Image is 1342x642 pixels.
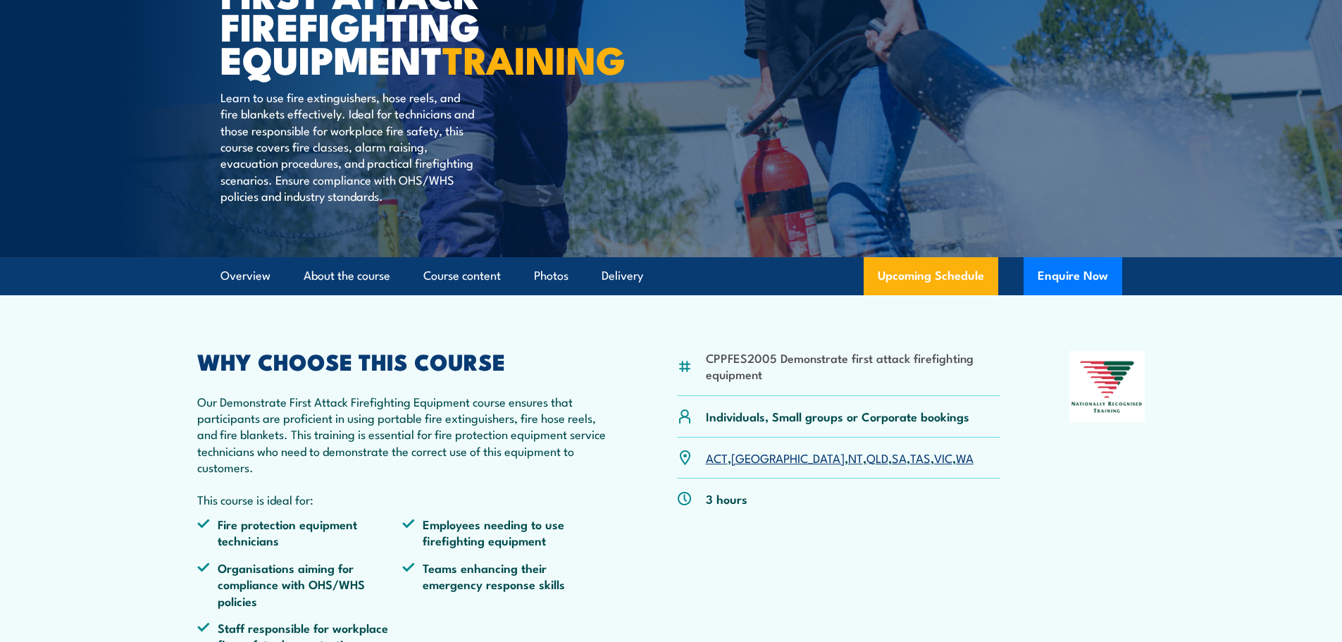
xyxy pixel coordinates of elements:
a: Overview [220,257,271,295]
a: VIC [934,449,952,466]
li: Teams enhancing their emergency response skills [402,560,608,609]
a: About the course [304,257,390,295]
img: Nationally Recognised Training logo. [1069,351,1145,423]
li: Employees needing to use firefighting equipment [402,516,608,549]
p: Learn to use fire extinguishers, hose reels, and fire blankets effectively. Ideal for technicians... [220,89,478,204]
a: Upcoming Schedule [864,257,998,295]
p: Individuals, Small groups or Corporate bookings [706,408,969,424]
h2: WHY CHOOSE THIS COURSE [197,351,609,371]
a: QLD [866,449,888,466]
a: Photos [534,257,569,295]
p: 3 hours [706,490,747,507]
p: This course is ideal for: [197,491,609,507]
li: Fire protection equipment technicians [197,516,403,549]
a: TAS [910,449,931,466]
strong: TRAINING [442,29,626,87]
p: , , , , , , , [706,450,974,466]
a: WA [956,449,974,466]
a: Delivery [602,257,643,295]
button: Enquire Now [1024,257,1122,295]
a: [GEOGRAPHIC_DATA] [731,449,845,466]
a: NT [848,449,863,466]
a: ACT [706,449,728,466]
li: CPPFES2005 Demonstrate first attack firefighting equipment [706,350,1001,383]
li: Organisations aiming for compliance with OHS/WHS policies [197,560,403,609]
p: Our Demonstrate First Attack Firefighting Equipment course ensures that participants are proficie... [197,393,609,476]
a: SA [892,449,907,466]
a: Course content [423,257,501,295]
